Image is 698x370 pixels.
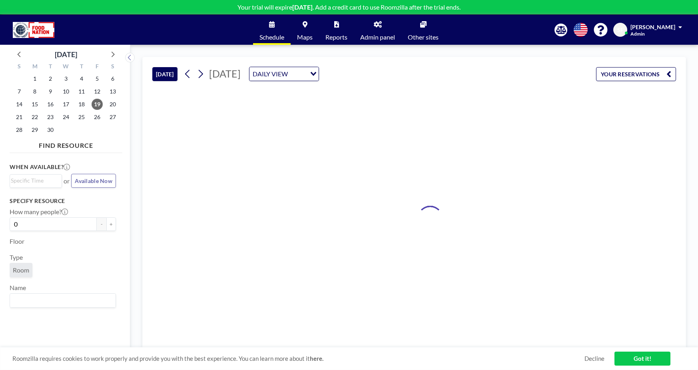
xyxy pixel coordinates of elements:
[60,99,72,110] span: Wednesday, September 17, 2025
[97,217,106,231] button: -
[401,15,445,45] a: Other sites
[92,111,103,123] span: Friday, September 26, 2025
[10,197,116,205] h3: Specify resource
[251,69,289,79] span: DAILY VIEW
[76,73,87,84] span: Thursday, September 4, 2025
[13,22,54,38] img: organization-logo
[325,34,347,40] span: Reports
[45,124,56,135] span: Tuesday, September 30, 2025
[152,67,177,81] button: [DATE]
[29,111,40,123] span: Monday, September 22, 2025
[10,237,24,245] label: Floor
[319,15,354,45] a: Reports
[89,62,105,72] div: F
[11,295,111,306] input: Search for option
[10,253,23,261] label: Type
[10,175,62,187] div: Search for option
[354,15,401,45] a: Admin panel
[45,73,56,84] span: Tuesday, September 2, 2025
[106,217,116,231] button: +
[291,15,319,45] a: Maps
[14,124,25,135] span: Sunday, September 28, 2025
[107,99,118,110] span: Saturday, September 20, 2025
[60,73,72,84] span: Wednesday, September 3, 2025
[630,24,675,30] span: [PERSON_NAME]
[13,266,29,274] span: Room
[630,31,645,37] span: Admin
[584,355,604,362] a: Decline
[29,73,40,84] span: Monday, September 1, 2025
[292,3,313,11] b: [DATE]
[10,208,68,216] label: How many people?
[253,15,291,45] a: Schedule
[11,176,57,185] input: Search for option
[92,86,103,97] span: Friday, September 12, 2025
[60,86,72,97] span: Wednesday, September 10, 2025
[14,99,25,110] span: Sunday, September 14, 2025
[105,62,120,72] div: S
[107,86,118,97] span: Saturday, September 13, 2025
[71,174,116,188] button: Available Now
[58,62,74,72] div: W
[14,111,25,123] span: Sunday, September 21, 2025
[408,34,439,40] span: Other sites
[29,99,40,110] span: Monday, September 15, 2025
[107,111,118,123] span: Saturday, September 27, 2025
[14,86,25,97] span: Sunday, September 7, 2025
[29,124,40,135] span: Monday, September 29, 2025
[107,73,118,84] span: Saturday, September 6, 2025
[209,68,241,80] span: [DATE]
[60,111,72,123] span: Wednesday, September 24, 2025
[310,355,323,362] a: here.
[249,67,319,81] div: Search for option
[75,177,112,184] span: Available Now
[29,86,40,97] span: Monday, September 8, 2025
[45,86,56,97] span: Tuesday, September 9, 2025
[92,99,103,110] span: Friday, September 19, 2025
[92,73,103,84] span: Friday, September 5, 2025
[12,355,584,362] span: Roomzilla requires cookies to work properly and provide you with the best experience. You can lea...
[614,352,670,366] a: Got it!
[76,99,87,110] span: Thursday, September 18, 2025
[76,86,87,97] span: Thursday, September 11, 2025
[27,62,43,72] div: M
[10,284,26,292] label: Name
[45,111,56,123] span: Tuesday, September 23, 2025
[596,67,676,81] button: YOUR RESERVATIONS
[43,62,58,72] div: T
[360,34,395,40] span: Admin panel
[290,69,305,79] input: Search for option
[55,49,77,60] div: [DATE]
[74,62,89,72] div: T
[259,34,284,40] span: Schedule
[10,138,122,149] h4: FIND RESOURCE
[617,26,624,34] span: SF
[10,294,116,307] div: Search for option
[297,34,313,40] span: Maps
[76,111,87,123] span: Thursday, September 25, 2025
[45,99,56,110] span: Tuesday, September 16, 2025
[64,177,70,185] span: or
[12,62,27,72] div: S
